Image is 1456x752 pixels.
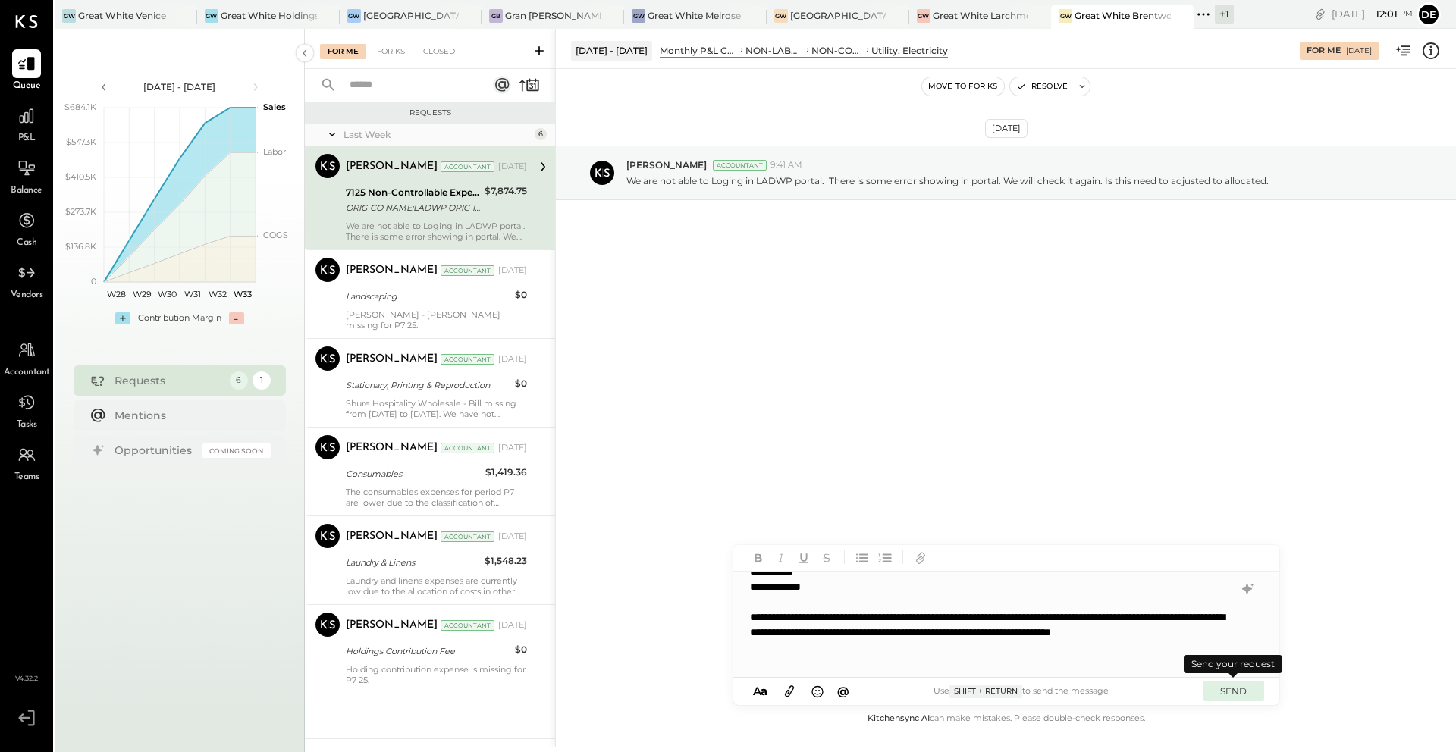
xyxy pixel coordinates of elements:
text: Labor [263,146,286,157]
button: Italic [771,547,791,567]
div: NON-LABOR OPERATING EXPENSES [745,44,804,57]
button: SEND [1203,681,1264,701]
button: @ [833,681,854,700]
button: Add URL [911,547,930,567]
div: Accountant [441,443,494,453]
div: GW [347,9,361,23]
div: [PERSON_NAME] [346,618,438,633]
div: Closed [416,44,463,59]
div: Shure Hospitality Wholesale - Bill missing from [DATE] to [DATE]. We have not booked the accrual ... [346,398,527,419]
div: NON-CONTROLLABLE EXPENSES [811,44,864,57]
div: [DATE] [498,265,527,277]
a: Queue [1,49,52,93]
div: Accountant [441,265,494,276]
div: Laundry & Linens [346,555,480,570]
button: De [1417,2,1441,27]
div: [PERSON_NAME] [346,529,438,544]
div: $1,419.36 [485,465,527,480]
div: Contribution Margin [138,312,221,324]
div: [DATE] [498,353,527,365]
text: Sales [263,102,286,112]
div: Consumables [346,466,481,481]
div: Great White Holdings [221,9,317,22]
div: [DATE] [498,442,527,454]
div: [DATE] [498,531,527,543]
span: P&L [18,132,36,146]
span: Accountant [4,366,50,380]
div: Great White Venice [78,9,166,22]
div: - [229,312,244,324]
div: [PERSON_NAME] [346,263,438,278]
div: [PERSON_NAME] [346,159,438,174]
div: $7,874.75 [485,183,527,199]
div: [GEOGRAPHIC_DATA] [790,9,886,22]
div: $0 [515,376,527,391]
div: Great White Melrose [648,9,741,22]
span: Balance [11,184,42,198]
div: GW [774,9,788,23]
a: Tasks [1,388,52,432]
a: Vendors [1,258,52,302]
div: Opportunities [115,443,195,458]
span: Queue [13,80,41,93]
div: $0 [515,642,527,657]
div: [PERSON_NAME] [346,352,438,367]
span: a [761,684,767,698]
button: Ordered List [875,547,895,567]
text: $684.1K [64,102,96,112]
button: Move to for ks [922,77,1004,96]
div: [DATE] [985,119,1028,138]
div: GB [489,9,503,23]
div: Holding contribution expense is missing for P7 25. [346,664,527,685]
div: Stationary, Printing & Reproduction [346,378,510,393]
div: Laundry and linens expenses are currently low due to the allocation of costs in other GL in Perio... [346,575,527,597]
div: Landscaping [346,289,510,304]
div: + [115,312,130,324]
div: [DATE] [1332,7,1413,21]
text: $273.7K [65,206,96,217]
text: $136.8K [65,241,96,252]
button: Unordered List [852,547,872,567]
div: [PERSON_NAME] - [PERSON_NAME] missing for P7 25. [346,309,527,331]
div: [DATE] [498,619,527,631]
a: Accountant [1,336,52,380]
text: W32 [209,289,227,299]
div: Last Week [344,128,531,141]
div: 6 [230,371,248,390]
div: Great White Larchmont [933,9,1029,22]
div: Requests [115,373,222,388]
div: Gran [PERSON_NAME] [505,9,601,22]
a: Balance [1,154,52,198]
button: Resolve [1010,77,1074,96]
span: Teams [14,471,39,484]
div: GW [917,9,930,23]
div: GW [205,9,218,23]
text: $547.3K [66,136,96,147]
div: [PERSON_NAME] [346,440,438,456]
div: Accountant [441,620,494,631]
div: GW [1059,9,1072,23]
span: 9:41 AM [770,159,802,171]
div: + 1 [1215,5,1234,23]
div: [GEOGRAPHIC_DATA] [363,9,460,22]
div: 6 [535,128,547,140]
text: W30 [157,289,176,299]
button: Strikethrough [817,547,836,567]
div: Utility, Electricity [871,44,948,57]
div: For KS [369,44,413,59]
div: Use to send the message [854,685,1188,698]
div: [DATE] [498,161,527,173]
button: Aa [748,683,773,700]
div: GW [62,9,76,23]
text: $410.5K [65,171,96,182]
button: Underline [794,547,814,567]
div: Holdings Contribution Fee [346,644,510,659]
div: Accountant [441,354,494,365]
div: [DATE] - [DATE] [571,41,652,60]
div: 1 [253,371,271,390]
a: Cash [1,206,52,250]
div: Great White Brentwood [1075,9,1171,22]
button: Bold [748,547,768,567]
div: Mentions [115,408,263,423]
div: Accountant [713,160,767,171]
